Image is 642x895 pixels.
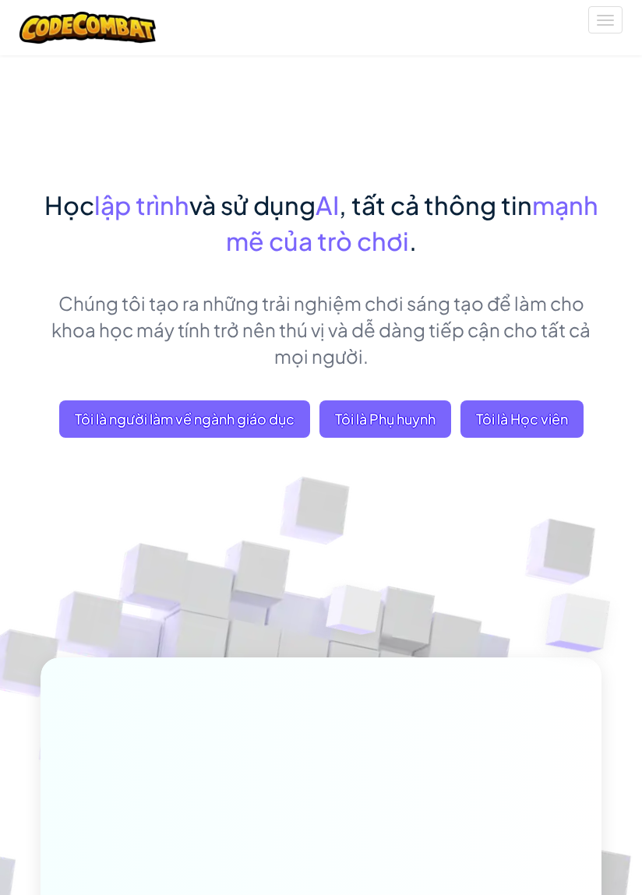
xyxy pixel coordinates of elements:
[335,410,436,428] font: Tôi là Phụ huynh
[51,291,591,368] font: Chúng tôi tạo ra những trải nghiệm chơi sáng tạo để làm cho khoa học máy tính trở nên thú vị và d...
[319,400,451,438] a: Tôi là Phụ huynh
[189,189,316,220] font: và sử dụng
[409,225,417,256] font: .
[59,400,310,438] a: Tôi là người làm về ngành giáo dục
[460,400,584,438] button: Tôi là Học viên
[75,410,295,428] font: Tôi là người làm về ngành giáo dục
[316,189,339,220] font: AI
[94,189,189,220] font: lập trình
[476,410,568,428] font: Tôi là Học viên
[44,189,94,220] font: Học
[19,12,156,44] img: Biểu tượng CodeCombat
[339,189,532,220] font: , tất cả thông tin
[295,551,415,677] img: Các khối chồng lên nhau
